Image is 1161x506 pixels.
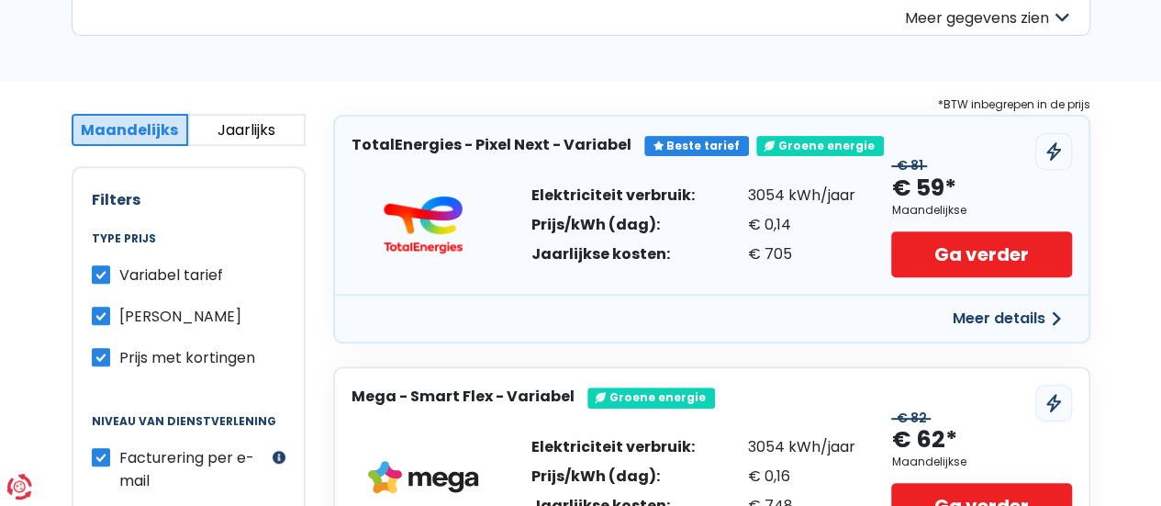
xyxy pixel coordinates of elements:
[119,264,223,286] span: Variabel tarief
[368,461,478,494] img: Mega
[891,231,1071,277] a: Ga verder
[891,204,966,217] div: Maandelijkse
[891,174,955,204] div: € 59*
[748,218,855,232] div: € 0,14
[644,136,749,156] div: Beste tarief
[891,410,931,426] div: € 82
[333,95,1090,115] div: *BTW inbegrepen in de prijs
[119,446,268,492] label: Facturering per e-mail
[891,425,956,455] div: € 62*
[748,247,855,262] div: € 705
[748,440,855,455] div: 3054 kWh/jaar
[942,302,1072,335] button: Meer details
[92,232,285,264] legend: Type prijs
[72,114,189,146] button: Maandelijks
[368,196,478,254] img: TotalEnergies
[748,188,855,203] div: 3054 kWh/jaar
[748,469,855,484] div: € 0,16
[92,191,285,208] h2: Filters
[531,188,695,203] div: Elektriciteit verbruik:
[531,218,695,232] div: Prijs/kWh (dag):
[352,136,631,153] h3: TotalEnergies - Pixel Next - Variabel
[531,469,695,484] div: Prijs/kWh (dag):
[119,306,241,327] span: [PERSON_NAME]
[891,455,966,468] div: Maandelijkse
[756,136,884,156] div: Groene energie
[587,388,715,408] div: Groene energie
[531,440,695,455] div: Elektriciteit verbruik:
[891,158,927,174] div: € 81
[119,347,255,368] span: Prijs met kortingen
[188,114,306,146] button: Jaarlijks
[92,415,285,446] legend: Niveau van dienstverlening
[352,388,575,405] h3: Mega - Smart Flex - Variabel
[531,247,695,262] div: Jaarlijkse kosten:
